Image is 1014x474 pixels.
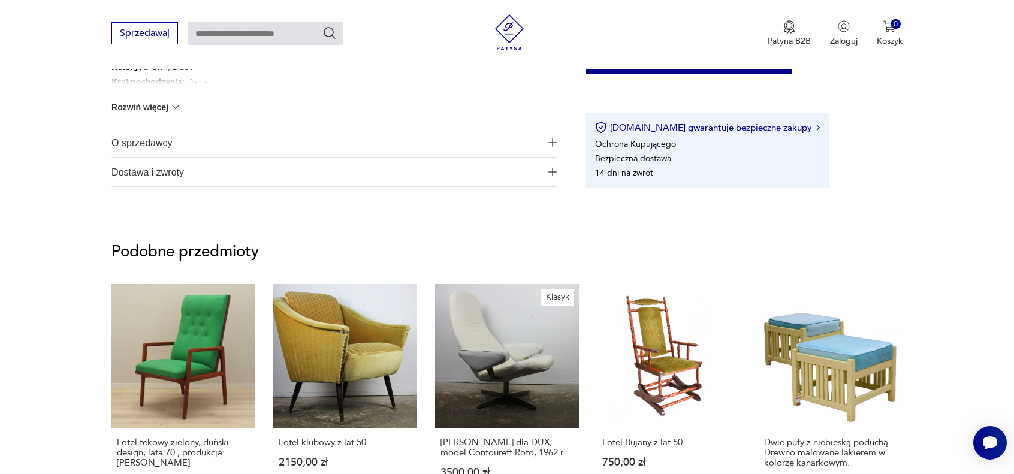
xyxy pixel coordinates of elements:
[877,20,903,47] button: 0Koszyk
[783,20,795,34] img: Ikona medalu
[883,20,895,32] img: Ikona koszyka
[111,244,903,259] p: Podobne przedmioty
[595,152,671,164] li: Bezpieczna dostawa
[595,122,607,134] img: Ikona certyfikatu
[816,125,820,131] img: Ikona strzałki w prawo
[548,138,557,147] img: Ikona plusa
[111,30,178,38] a: Sprzedawaj
[768,35,811,47] p: Patyna B2B
[111,22,178,44] button: Sprzedawaj
[595,167,653,178] li: 14 dni na zwrot
[877,35,903,47] p: Koszyk
[279,457,412,467] p: 2150,00 zł
[891,19,901,29] div: 0
[595,138,676,149] li: Ochrona Kupującego
[768,20,811,47] a: Ikona medaluPatyna B2B
[111,158,541,186] span: Dostawa i zwroty
[838,20,850,32] img: Ikonka użytkownika
[595,122,820,134] button: [DOMAIN_NAME] gwarantuje bezpieczne zakupy
[170,101,182,113] img: chevron down
[764,437,897,468] p: Dwie pufy z niebieską poduchą. Drewno malowane lakierem w kolorze kanarkowym.
[279,437,412,448] p: Fotel klubowy z lat 50.
[830,35,858,47] p: Zaloguj
[111,61,141,73] b: Kolory :
[111,128,557,157] button: Ikona plusaO sprzedawcy
[322,26,337,40] button: Szukaj
[602,457,735,467] p: 750,00 zł
[973,426,1007,460] iframe: Smartsupp widget button
[602,437,735,448] p: Fotel Bujany z lat 50.
[440,437,574,458] p: [PERSON_NAME] dla DUX, model Contourett Roto, 1962 r.
[768,20,811,47] button: Patyna B2B
[548,168,557,176] img: Ikona plusa
[111,101,181,113] button: Rozwiń więcej
[111,76,185,87] b: Kraj pochodzenia :
[111,158,557,186] button: Ikona plusaDostawa i zwroty
[830,20,858,47] button: Zaloguj
[491,14,527,50] img: Patyna - sklep z meblami i dekoracjami vintage
[111,128,541,157] span: O sprzedawcy
[117,437,250,468] p: Fotel tekowy zielony, duński design, lata 70., produkcja: [PERSON_NAME]
[111,74,227,89] p: Dania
